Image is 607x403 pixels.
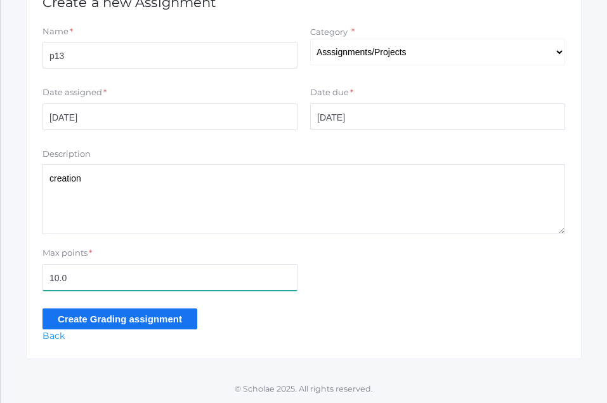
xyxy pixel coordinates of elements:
label: Name [42,25,69,38]
label: Date due [310,86,349,99]
label: Max points [42,247,88,260]
p: © Scholae 2025. All rights reserved. [1,383,607,395]
input: Create Grading assignment [42,308,197,329]
label: Description [42,148,91,161]
label: Date assigned [42,86,102,99]
label: Category [310,27,348,37]
a: Back [42,330,65,341]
